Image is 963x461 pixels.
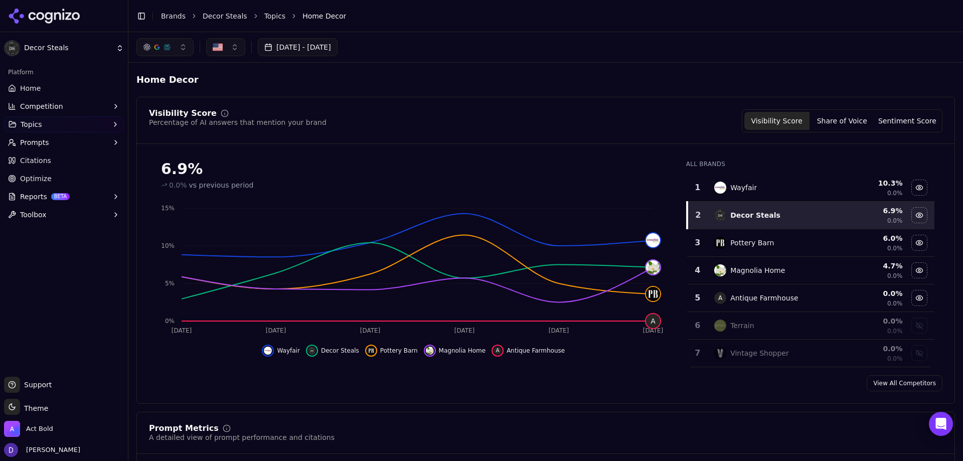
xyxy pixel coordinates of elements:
[203,11,247,21] a: Decor Steals
[380,347,418,355] span: Pottery Barn
[165,318,175,325] tspan: 0%
[189,180,254,190] span: vs previous period
[4,421,53,437] button: Open organization switcher
[838,178,902,188] div: 10.3 %
[302,11,346,21] span: Home Decor
[730,210,780,220] div: Decor Steals
[365,345,418,357] button: Hide pottery barn data
[875,112,940,130] button: Sentiment Score
[730,321,754,331] div: Terrain
[277,347,299,355] span: Wayfair
[691,264,705,276] div: 4
[549,327,569,334] tspan: [DATE]
[714,209,726,221] img: decor steals
[714,292,726,304] span: A
[692,209,705,221] div: 2
[911,235,927,251] button: Hide pottery barn data
[492,345,565,357] button: Hide antique farmhouse data
[911,318,927,334] button: Show terrain data
[691,347,705,359] div: 7
[687,284,934,312] tr: 5AAntique Farmhouse0.0%0.0%Hide antique farmhouse data
[867,375,942,391] a: View All Competitors
[367,347,375,355] img: pottery barn
[838,233,902,243] div: 6.0 %
[838,344,902,354] div: 0.0 %
[4,98,124,114] button: Competition
[4,116,124,132] button: Topics
[838,261,902,271] div: 4.7 %
[165,280,175,287] tspan: 5%
[20,137,49,147] span: Prompts
[714,347,726,359] img: vintage shopper
[4,171,124,187] a: Optimize
[4,421,20,437] img: Act Bold
[149,109,217,117] div: Visibility Score
[264,11,286,21] a: Topics
[172,327,192,334] tspan: [DATE]
[4,134,124,150] button: Prompts
[4,443,80,457] button: Open user button
[691,292,705,304] div: 5
[887,272,903,280] span: 0.0%
[646,233,660,247] img: wayfair
[161,11,935,21] nav: breadcrumb
[360,327,381,334] tspan: [DATE]
[911,180,927,196] button: Hide wayfair data
[264,347,272,355] img: wayfair
[26,424,53,433] span: Act Bold
[24,44,112,53] span: Decor Steals
[20,404,48,412] span: Theme
[4,64,124,80] div: Platform
[161,160,666,178] div: 6.9%
[887,299,903,308] span: 0.0%
[810,112,875,130] button: Share of Voice
[507,347,565,355] span: Antique Farmhouse
[426,347,434,355] img: magnolia home
[730,183,757,193] div: Wayfair
[686,174,934,367] div: Data table
[911,207,927,223] button: Hide decor steals data
[149,117,327,127] div: Percentage of AI answers that mention your brand
[306,345,359,357] button: Hide decor steals data
[687,174,934,202] tr: 1wayfairWayfair10.3%0.0%Hide wayfair data
[691,182,705,194] div: 1
[646,260,660,274] img: magnolia home
[691,237,705,249] div: 3
[4,189,124,205] button: ReportsBETA
[20,192,47,202] span: Reports
[4,207,124,223] button: Toolbox
[838,206,902,216] div: 6.9 %
[687,340,934,367] tr: 7vintage shopperVintage Shopper0.0%0.0%Show vintage shopper data
[687,202,934,229] tr: 2decor stealsDecor Steals6.9%0.0%Hide decor steals data
[911,290,927,306] button: Hide antique farmhouse data
[20,210,47,220] span: Toolbox
[887,355,903,363] span: 0.0%
[20,156,51,166] span: Citations
[911,345,927,361] button: Show vintage shopper data
[4,80,124,96] a: Home
[887,327,903,335] span: 0.0%
[730,238,774,248] div: Pottery Barn
[887,217,903,225] span: 0.0%
[20,174,52,184] span: Optimize
[714,264,726,276] img: magnolia home
[730,348,789,358] div: Vintage Shopper
[161,242,175,249] tspan: 10%
[887,189,903,197] span: 0.0%
[22,445,80,454] span: [PERSON_NAME]
[929,412,953,436] div: Open Intercom Messenger
[213,42,223,52] img: United States
[424,345,486,357] button: Hide magnolia home data
[646,287,660,301] img: pottery barn
[838,316,902,326] div: 0.0 %
[20,83,41,93] span: Home
[149,424,219,432] div: Prompt Metrics
[454,327,475,334] tspan: [DATE]
[4,152,124,169] a: Citations
[730,293,798,303] div: Antique Farmhouse
[4,443,18,457] img: David White
[149,432,335,442] div: A detailed view of prompt performance and citations
[20,380,52,390] span: Support
[161,205,175,212] tspan: 15%
[20,101,63,111] span: Competition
